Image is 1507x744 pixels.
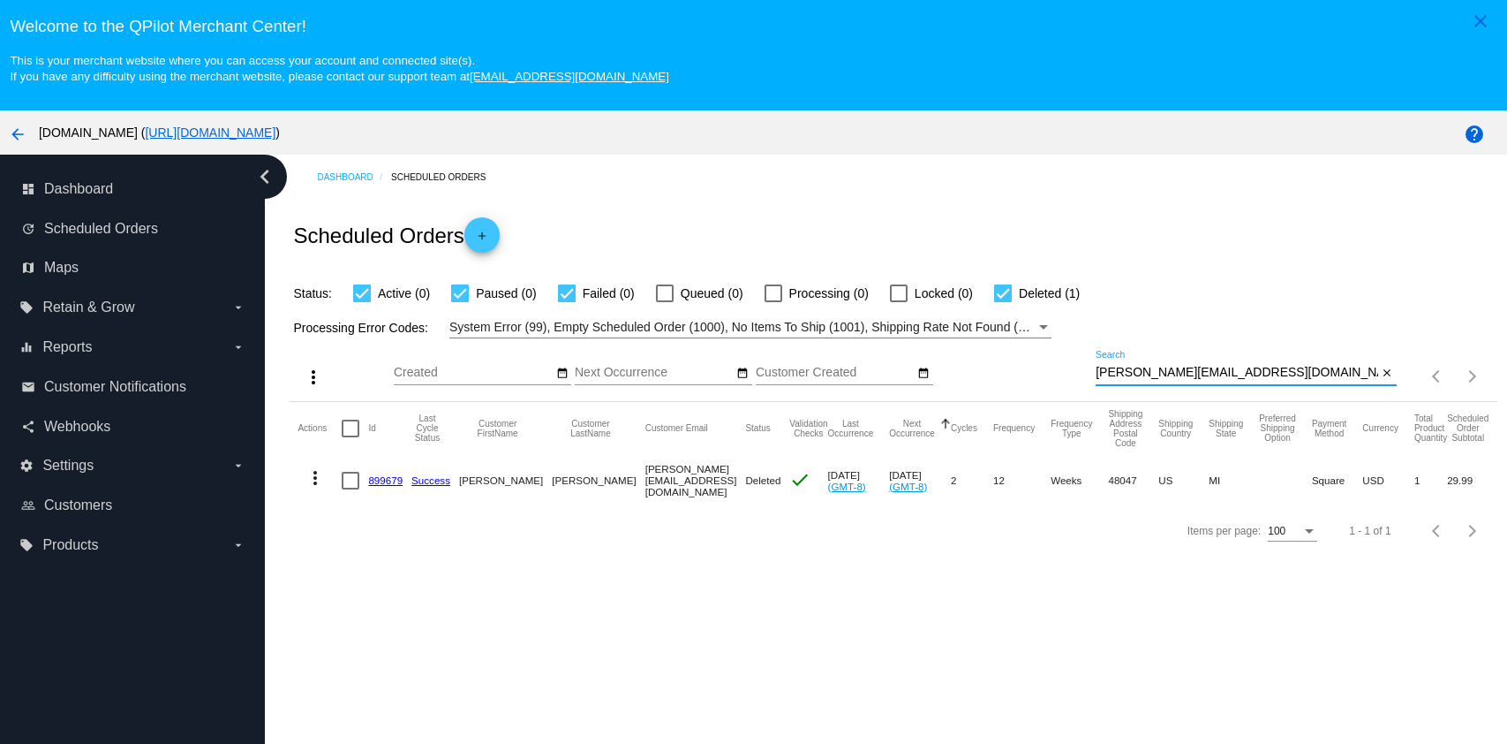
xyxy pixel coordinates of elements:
button: Change sorting for Subtotal [1447,414,1488,443]
i: share [21,420,35,434]
a: [URL][DOMAIN_NAME] [145,125,275,140]
span: Deleted (1) [1019,283,1080,304]
span: Processing (0) [789,283,869,304]
a: 899679 [368,474,403,486]
input: Search [1096,366,1378,380]
mat-icon: close [1381,367,1393,381]
button: Change sorting for CustomerFirstName [459,419,536,438]
mat-icon: help [1464,124,1485,145]
input: Created [394,366,553,380]
a: (GMT-8) [889,481,927,492]
input: Next Occurrence [575,366,734,380]
mat-cell: [DATE] [889,455,951,506]
a: [EMAIL_ADDRESS][DOMAIN_NAME] [470,70,669,83]
button: Change sorting for ShippingCountry [1158,419,1193,438]
button: Change sorting for ShippingState [1209,419,1243,438]
button: Change sorting for CustomerEmail [645,423,708,434]
span: Settings [42,458,94,474]
span: Failed (0) [583,283,635,304]
mat-header-cell: Total Product Quantity [1414,402,1447,455]
mat-icon: check [789,469,810,490]
button: Change sorting for LastProcessingCycleId [411,414,443,443]
i: dashboard [21,182,35,196]
mat-cell: 29.99 [1447,455,1504,506]
mat-cell: USD [1362,455,1414,506]
a: map Maps [21,254,245,282]
i: local_offer [19,300,34,315]
div: 1 - 1 of 1 [1349,525,1390,537]
button: Next page [1455,513,1490,549]
span: [DOMAIN_NAME] ( ) [39,125,280,140]
div: Items per page: [1187,525,1261,537]
a: dashboard Dashboard [21,175,245,203]
a: Success [411,474,450,486]
i: arrow_drop_down [231,300,245,315]
button: Change sorting for LastOccurrenceUtc [828,419,874,438]
mat-header-cell: Validation Checks [789,402,827,455]
i: people_outline [21,498,35,512]
mat-cell: [PERSON_NAME] [459,455,552,506]
mat-icon: more_vert [303,367,324,388]
mat-icon: date_range [917,367,930,381]
button: Previous page [1420,359,1455,394]
i: map [21,261,35,275]
span: Deleted [745,474,780,486]
mat-icon: date_range [736,367,749,381]
button: Change sorting for PreferredShippingOption [1259,414,1296,443]
span: Locked (0) [915,283,973,304]
i: arrow_drop_down [231,459,245,473]
button: Change sorting for NextOccurrenceUtc [889,419,935,438]
button: Change sorting for ShippingPostcode [1108,409,1142,448]
mat-cell: 12 [993,455,1051,506]
span: Paused (0) [476,283,536,304]
button: Next page [1455,359,1490,394]
button: Change sorting for PaymentMethod.Type [1312,419,1346,438]
mat-cell: [PERSON_NAME] [552,455,644,506]
mat-icon: more_vert [305,467,326,489]
i: update [21,222,35,236]
mat-cell: US [1158,455,1209,506]
mat-header-cell: Actions [298,402,342,455]
mat-cell: MI [1209,455,1259,506]
h3: Welcome to the QPilot Merchant Center! [10,17,1496,36]
button: Change sorting for Id [368,423,375,434]
span: Maps [44,260,79,276]
span: Reports [42,339,92,355]
span: Scheduled Orders [44,221,158,237]
mat-cell: 48047 [1108,455,1158,506]
mat-select: Items per page: [1268,526,1317,538]
mat-icon: arrow_back [7,124,28,145]
button: Change sorting for CustomerLastName [552,419,629,438]
button: Change sorting for Status [745,423,770,434]
i: equalizer [19,340,34,354]
small: This is your merchant website where you can access your account and connected site(s). If you hav... [10,54,668,83]
button: Change sorting for Frequency [993,423,1035,434]
a: people_outline Customers [21,491,245,520]
span: Customer Notifications [44,379,186,395]
a: (GMT-8) [828,481,866,492]
a: update Scheduled Orders [21,215,245,243]
mat-cell: Square [1312,455,1362,506]
span: Status: [293,286,332,300]
span: Dashboard [44,181,113,197]
i: arrow_drop_down [231,538,245,552]
span: 100 [1268,525,1285,537]
a: Scheduled Orders [391,163,501,191]
a: Dashboard [317,163,391,191]
span: Active (0) [378,283,430,304]
mat-icon: add [471,230,493,251]
i: chevron_left [251,163,279,191]
mat-cell: Weeks [1051,455,1108,506]
span: Products [42,537,98,553]
button: Change sorting for Cycles [951,423,977,434]
i: local_offer [19,538,34,552]
span: Retain & Grow [42,300,134,315]
h2: Scheduled Orders [293,217,499,253]
i: arrow_drop_down [231,340,245,354]
span: Customers [44,497,112,513]
button: Change sorting for CurrencyIso [1362,423,1398,434]
mat-cell: 2 [951,455,993,506]
button: Previous page [1420,513,1455,549]
button: Change sorting for FrequencyType [1051,419,1092,438]
i: settings [19,459,34,473]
